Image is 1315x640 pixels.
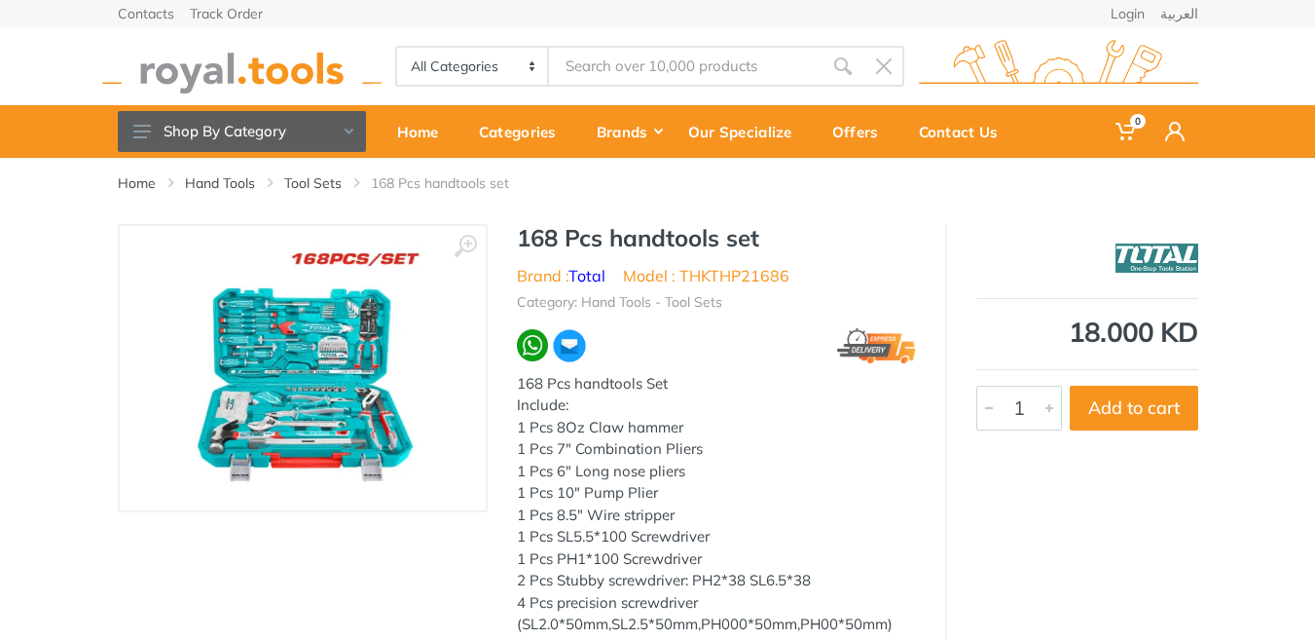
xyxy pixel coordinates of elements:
div: Offers [819,111,905,152]
a: Home [384,105,465,158]
img: royal.tools Logo [919,40,1198,94]
div: Home [384,111,465,152]
span: 0 [1130,114,1146,129]
input: Site search [549,46,822,87]
a: Contact Us [905,105,1025,158]
a: Home [118,173,156,193]
div: Categories [465,111,583,152]
a: 0 [1102,105,1151,158]
a: Offers [819,105,905,158]
a: Login [1111,7,1145,20]
img: royal.tools Logo [102,40,382,94]
nav: breadcrumb [118,173,1198,193]
img: express.png [837,328,916,363]
h1: 168 Pcs handtools set [517,224,916,252]
button: Add to cart [1070,386,1198,431]
a: Hand Tools [185,173,255,193]
div: Contact Us [905,111,1025,152]
li: Model : THKTHP21686 [623,264,789,287]
a: Total [568,266,605,285]
button: Shop By Category [118,111,366,152]
a: Tool Sets [284,173,342,193]
select: Category [397,48,550,85]
a: Track Order [190,7,263,20]
img: Royal Tools - 168 Pcs handtools set [180,245,425,491]
li: 168 Pcs handtools set [371,173,538,193]
li: Category: Hand Tools - Tool Sets [517,292,722,313]
div: Our Specialize [675,111,819,152]
a: Contacts [118,7,174,20]
div: Brands [583,111,675,152]
img: ma.webp [552,328,587,363]
img: Total [1115,234,1198,282]
li: Brand : [517,264,605,287]
a: Categories [465,105,583,158]
a: Our Specialize [675,105,819,158]
a: العربية [1160,7,1198,20]
div: 18.000 KD [976,319,1198,346]
img: wa.webp [517,329,549,361]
